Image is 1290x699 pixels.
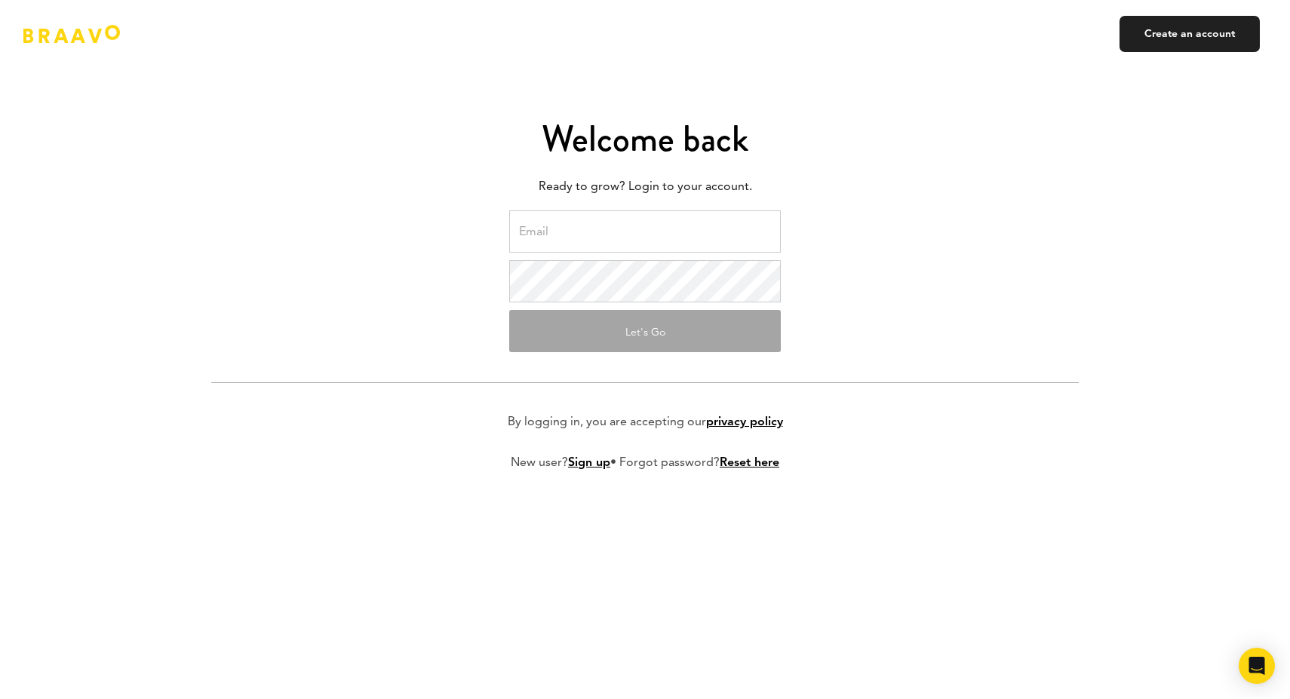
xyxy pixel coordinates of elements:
span: Welcome back [542,113,748,164]
div: Open Intercom Messenger [1239,648,1275,684]
a: Reset here [720,457,779,469]
a: privacy policy [706,416,783,428]
a: Create an account [1120,16,1260,52]
p: New user? • Forgot password? [511,454,779,472]
p: By logging in, you are accepting our [508,413,783,431]
input: Email [509,210,781,253]
a: Sign up [568,457,610,469]
p: Ready to grow? Login to your account. [211,176,1079,198]
button: Let's Go [509,310,781,352]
